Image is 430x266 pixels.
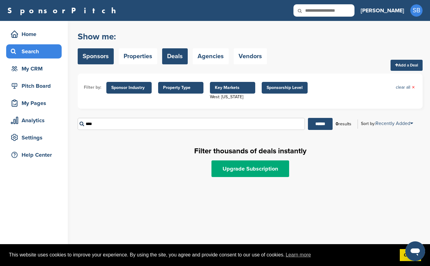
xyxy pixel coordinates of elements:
div: Home [9,29,62,40]
a: Home [6,27,62,41]
div: Pitch Board [9,80,62,91]
a: Recently Added [375,120,413,127]
li: Filter by: [84,84,101,91]
span: This website uses cookies to improve your experience. By using the site, you agree and provide co... [9,250,395,260]
a: SponsorPitch [7,6,120,14]
div: Search [9,46,62,57]
b: 0 [336,121,338,127]
a: dismiss cookie message [400,249,421,261]
div: Settings [9,132,62,143]
div: West: [US_STATE] [210,94,255,100]
iframe: Button to launch messaging window [405,241,425,261]
div: Analytics [9,115,62,126]
a: Upgrade Subscription [211,160,289,177]
h3: [PERSON_NAME] [361,6,404,15]
a: clear all× [396,84,415,91]
a: Pitch Board [6,79,62,93]
span: SB [410,4,423,17]
span: Sponsor Industry [111,84,147,91]
a: Add a Deal [391,60,423,71]
div: Sort by: [361,121,413,126]
a: Sponsors [78,48,114,64]
a: learn more about cookies [285,250,312,260]
a: My Pages [6,96,62,110]
div: Help Center [9,149,62,160]
span: Property Type [163,84,199,91]
span: Key Markets [215,84,250,91]
div: My CRM [9,63,62,74]
h1: Filter thousands of deals instantly [78,146,423,157]
a: Analytics [6,113,62,127]
a: Properties [119,48,157,64]
div: My Pages [9,98,62,109]
a: [PERSON_NAME] [361,4,404,17]
a: Search [6,44,62,58]
span: × [412,84,415,91]
a: Vendors [234,48,267,64]
div: results [333,119,354,129]
h2: Show me: [78,31,267,42]
a: My CRM [6,62,62,76]
a: Agencies [193,48,229,64]
span: Sponsorship Level [267,84,303,91]
a: Deals [162,48,188,64]
a: Settings [6,131,62,145]
a: Help Center [6,148,62,162]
